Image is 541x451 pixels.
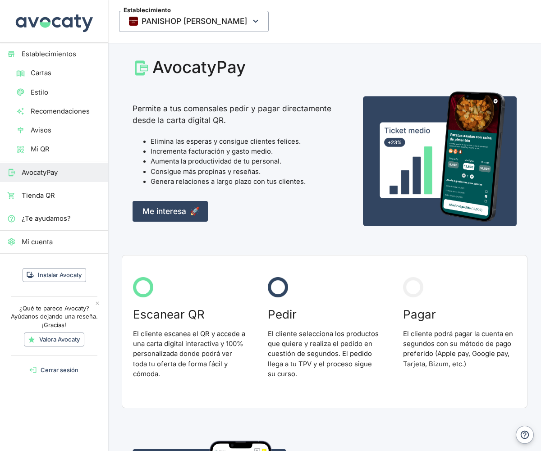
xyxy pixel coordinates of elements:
span: PANISHOP [PERSON_NAME] [119,11,269,32]
button: Cerrar sesión [4,363,105,377]
a: Valora Avocaty [24,333,84,346]
p: El cliente escanea el QR y accede a una carta digital interactiva y 100% personalizada donde podr... [133,329,246,379]
li: Consigue más propinas y reseñas. [151,167,306,177]
span: Avisos [31,125,101,135]
li: Elimina las esperas y consigue clientes felices. [151,137,306,146]
h3: Pedir [268,307,381,322]
button: EstablecimientoThumbnailPANISHOP [PERSON_NAME] [119,11,269,32]
h3: Escanear QR [133,307,246,322]
span: Cartas [31,68,101,78]
img: Captura de pedir desde la carta QR en un móvil [363,91,517,226]
li: Aumenta la productividad de tu personal. [151,156,306,166]
div: AvocatyPay [152,57,246,77]
span: Establecimientos [22,49,101,59]
p: El cliente selecciona los productos que quiere y realiza el pedido en cuestión de segundos. El pe... [268,329,381,379]
span: AvocatyPay [22,168,101,178]
button: Instalar Avocaty [23,268,86,282]
span: Mi cuenta [22,237,101,247]
img: Circulo gris [403,277,423,297]
p: ¿Qué te parece Avocaty? Ayúdanos dejando una reseña. ¡Gracias! [9,304,100,329]
span: Mi QR [31,144,101,154]
span: Establecimiento [122,7,173,13]
a: Me interesa🚀 [133,201,208,222]
span: ¿Te ayudamos? [22,214,101,223]
img: Thumbnail [129,17,138,26]
h3: Pagar [403,307,516,322]
span: Tienda QR [22,191,101,200]
span: Recomendaciones [31,106,101,116]
span: Estilo [31,87,101,97]
p: El cliente podrá pagar la cuenta en segundos con su método de pago preferido (Apple pay, Google p... [403,329,516,369]
button: Ayuda y contacto [516,426,534,444]
li: Incrementa facturación y gasto medio. [151,146,306,156]
span: 🚀 [190,205,200,218]
p: Permite a tus comensales pedir y pagar directamente desde la carta digital QR. [133,103,341,126]
span: PANISHOP [PERSON_NAME] [142,14,247,28]
li: Genera relaciones a largo plazo con tus clientes. [151,177,306,187]
img: Circulo azul [268,277,288,297]
img: Circulo verde [133,277,153,297]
